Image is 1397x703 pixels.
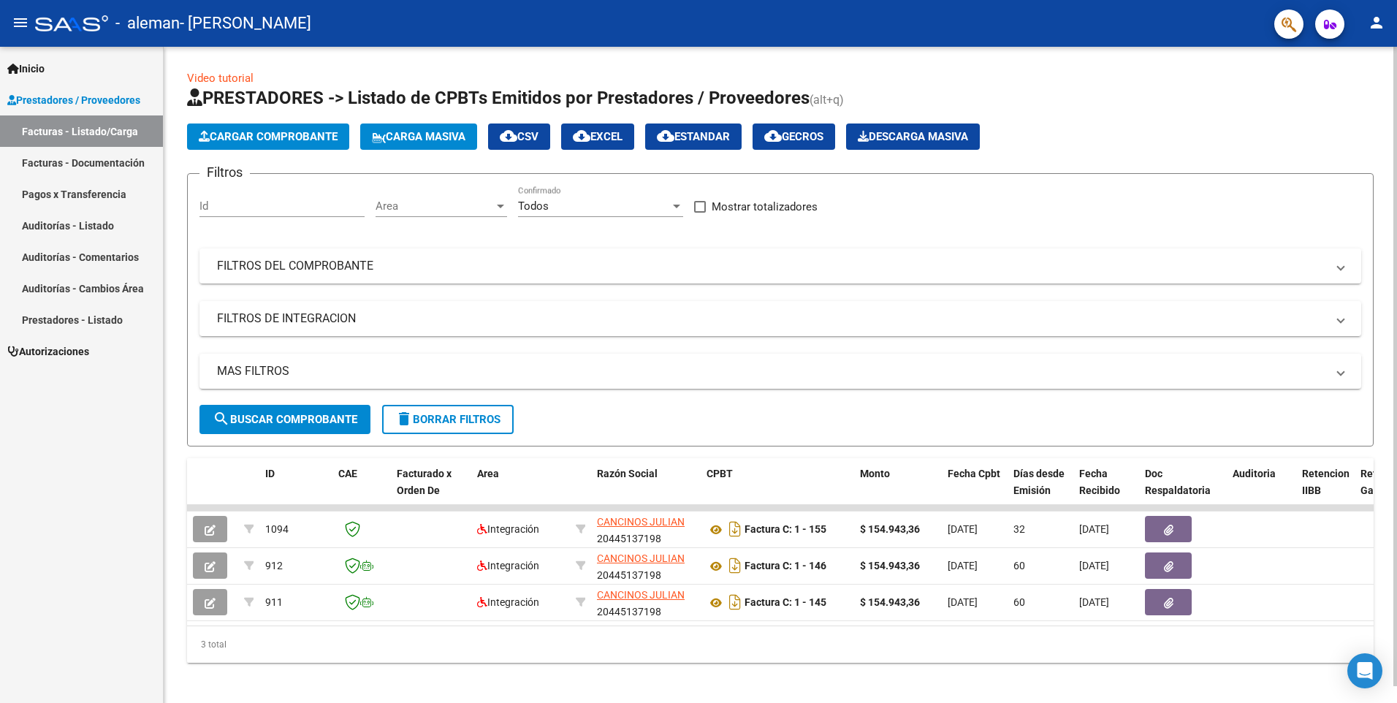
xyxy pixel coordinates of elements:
[597,550,695,581] div: 20445137198
[948,523,978,535] span: [DATE]
[199,162,250,183] h3: Filtros
[518,199,549,213] span: Todos
[726,554,745,577] i: Descargar documento
[726,590,745,614] i: Descargar documento
[259,458,332,522] datatable-header-cell: ID
[265,560,283,571] span: 912
[199,405,370,434] button: Buscar Comprobante
[1013,560,1025,571] span: 60
[1008,458,1073,522] datatable-header-cell: Días desde Emisión
[217,311,1326,327] mat-panel-title: FILTROS DE INTEGRACION
[657,127,674,145] mat-icon: cloud_download
[372,130,465,143] span: Carga Masiva
[213,410,230,427] mat-icon: search
[1013,596,1025,608] span: 60
[1139,458,1227,522] datatable-header-cell: Doc Respaldatoria
[199,248,1361,284] mat-expansion-panel-header: FILTROS DEL COMPROBANTE
[707,468,733,479] span: CPBT
[860,596,920,608] strong: $ 154.943,36
[597,589,685,601] span: CANCINOS JULIAN
[376,199,494,213] span: Area
[199,130,338,143] span: Cargar Comprobante
[764,127,782,145] mat-icon: cloud_download
[1227,458,1296,522] datatable-header-cell: Auditoria
[7,61,45,77] span: Inicio
[471,458,570,522] datatable-header-cell: Area
[187,123,349,150] button: Cargar Comprobante
[858,130,968,143] span: Descarga Masiva
[199,354,1361,389] mat-expansion-panel-header: MAS FILTROS
[180,7,311,39] span: - [PERSON_NAME]
[1079,560,1109,571] span: [DATE]
[745,597,826,609] strong: Factura C: 1 - 145
[1079,523,1109,535] span: [DATE]
[360,123,477,150] button: Carga Masiva
[1296,458,1355,522] datatable-header-cell: Retencion IIBB
[657,130,730,143] span: Estandar
[860,560,920,571] strong: $ 154.943,36
[810,93,844,107] span: (alt+q)
[591,458,701,522] datatable-header-cell: Razón Social
[338,468,357,479] span: CAE
[1233,468,1276,479] span: Auditoria
[7,92,140,108] span: Prestadores / Proveedores
[1013,468,1065,496] span: Días desde Emisión
[199,301,1361,336] mat-expansion-panel-header: FILTROS DE INTEGRACION
[477,468,499,479] span: Area
[712,198,818,216] span: Mostrar totalizadores
[597,587,695,617] div: 20445137198
[764,130,823,143] span: Gecros
[12,14,29,31] mat-icon: menu
[187,626,1374,663] div: 3 total
[391,458,471,522] datatable-header-cell: Facturado x Orden De
[500,127,517,145] mat-icon: cloud_download
[217,258,1326,274] mat-panel-title: FILTROS DEL COMPROBANTE
[1368,14,1385,31] mat-icon: person
[265,468,275,479] span: ID
[382,405,514,434] button: Borrar Filtros
[745,524,826,536] strong: Factura C: 1 - 155
[7,343,89,360] span: Autorizaciones
[217,363,1326,379] mat-panel-title: MAS FILTROS
[942,458,1008,522] datatable-header-cell: Fecha Cpbt
[332,458,391,522] datatable-header-cell: CAE
[395,413,500,426] span: Borrar Filtros
[477,560,539,571] span: Integración
[1013,523,1025,535] span: 32
[726,517,745,541] i: Descargar documento
[500,130,538,143] span: CSV
[573,127,590,145] mat-icon: cloud_download
[948,468,1000,479] span: Fecha Cpbt
[948,560,978,571] span: [DATE]
[187,72,254,85] a: Video tutorial
[1079,596,1109,608] span: [DATE]
[1347,653,1382,688] div: Open Intercom Messenger
[1079,468,1120,496] span: Fecha Recibido
[395,410,413,427] mat-icon: delete
[213,413,357,426] span: Buscar Comprobante
[597,468,658,479] span: Razón Social
[597,516,685,528] span: CANCINOS JULIAN
[701,458,854,522] datatable-header-cell: CPBT
[846,123,980,150] button: Descarga Masiva
[846,123,980,150] app-download-masive: Descarga masiva de comprobantes (adjuntos)
[1073,458,1139,522] datatable-header-cell: Fecha Recibido
[745,560,826,572] strong: Factura C: 1 - 146
[860,523,920,535] strong: $ 154.943,36
[860,468,890,479] span: Monto
[488,123,550,150] button: CSV
[573,130,623,143] span: EXCEL
[477,523,539,535] span: Integración
[1145,468,1211,496] span: Doc Respaldatoria
[187,88,810,108] span: PRESTADORES -> Listado de CPBTs Emitidos por Prestadores / Proveedores
[1302,468,1350,496] span: Retencion IIBB
[477,596,539,608] span: Integración
[854,458,942,522] datatable-header-cell: Monto
[115,7,180,39] span: - aleman
[597,552,685,564] span: CANCINOS JULIAN
[597,514,695,544] div: 20445137198
[948,596,978,608] span: [DATE]
[265,596,283,608] span: 911
[265,523,289,535] span: 1094
[397,468,452,496] span: Facturado x Orden De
